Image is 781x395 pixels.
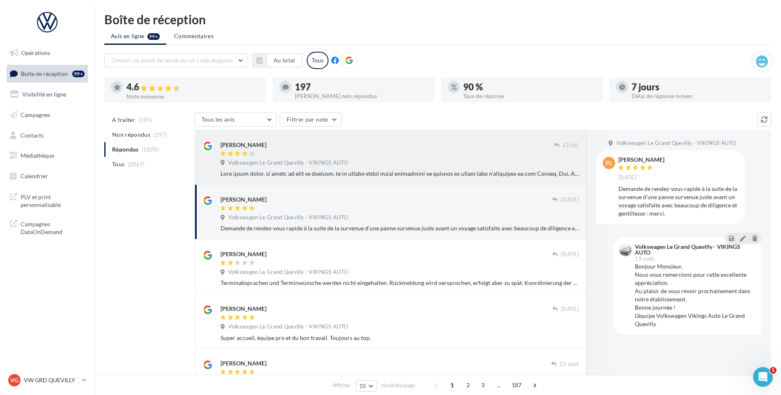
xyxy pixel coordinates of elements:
[202,116,235,123] span: Tous les avis
[561,305,579,313] span: [DATE]
[24,376,78,384] p: VW GRD QUEVILLY
[618,174,636,181] span: [DATE]
[560,361,579,368] span: 23 août
[295,93,428,99] div: [PERSON_NAME] non répondus
[21,131,44,138] span: Contacts
[333,381,351,389] span: Afficher
[770,367,776,374] span: 1
[195,113,277,126] button: Tous les avis
[21,218,85,236] span: Campagnes DataOnDemand
[446,379,459,392] span: 1
[112,131,150,139] span: Non répondus
[154,131,168,138] span: (197)
[112,116,135,124] span: A traiter
[295,83,428,92] div: 197
[221,305,266,313] div: [PERSON_NAME]
[21,49,50,56] span: Opérations
[356,380,377,392] button: 10
[221,250,266,258] div: [PERSON_NAME]
[21,111,50,118] span: Campagnes
[7,372,88,388] a: VG VW GRD QUEVILLY
[228,323,348,331] span: Volkswagen Le Grand Quevilly - VIKINGS AUTO
[381,381,415,389] span: résultats/page
[126,94,260,99] div: Note moyenne
[5,168,90,185] a: Calendrier
[463,93,596,99] div: Taux de réponse
[5,215,90,239] a: Campagnes DataOnDemand
[221,170,579,178] div: Lore ipsum dolor, si ametc ad elit se doeiusm, te in utlabo etdol ma'al enimadmini ve quisnos ex ...
[221,195,266,204] div: [PERSON_NAME]
[618,157,664,163] div: [PERSON_NAME]
[616,140,736,147] span: Volkswagen Le Grand Quevilly - VIKINGS AUTO
[221,141,266,149] div: [PERSON_NAME]
[174,32,214,40] span: Commentaires
[562,142,579,149] span: 22 juil.
[21,70,68,77] span: Boîte de réception
[10,376,18,384] span: VG
[138,117,152,123] span: (197)
[635,244,753,255] div: Volkswagen Le Grand Quevilly - VIKINGS AUTO
[266,53,302,67] button: Au total
[5,147,90,164] a: Médiathèque
[111,57,233,64] span: Choisir un point de vente ou un code magasin
[280,113,342,126] button: Filtrer par note
[462,379,475,392] span: 2
[128,161,145,168] span: (2067)
[253,53,302,67] button: Au total
[618,185,738,218] div: Demande de rendez-vous rapide à la suite de la survenue d'une panne survenue juste avant un voyag...
[221,224,579,232] div: Demande de rendez-vous rapide à la suite de la survenue d'une panne survenue juste avant un voyag...
[228,269,348,276] span: Volkswagen Le Grand Quevilly - VIKINGS AUTO
[632,93,765,99] div: Délai de réponse moyen
[753,367,773,387] iframe: Intercom live chat
[221,279,579,287] div: Terminabsprachen und Terminwünsche werden nicht eingehalten. Rückmeldung wird versprochen, erfolg...
[508,379,525,392] span: 187
[5,65,90,83] a: Boîte de réception99+
[5,44,90,62] a: Opérations
[21,191,85,209] span: PLV et print personnalisable
[307,52,328,69] div: Tous
[561,251,579,258] span: [DATE]
[221,334,579,342] div: Super accueil, équipe pro et du bon travail. Toujours au top.
[5,188,90,212] a: PLV et print personnalisable
[228,214,348,221] span: Volkswagen Le Grand Quevilly - VIKINGS AUTO
[228,159,348,167] span: Volkswagen Le Grand Quevilly - VIKINGS AUTO
[5,127,90,144] a: Contacts
[492,379,505,392] span: ...
[359,383,366,389] span: 10
[104,13,771,25] div: Boîte de réception
[476,379,489,392] span: 3
[112,160,124,168] span: Tous
[221,359,266,367] div: [PERSON_NAME]
[21,152,54,159] span: Médiathèque
[22,91,66,98] span: Visibilité en ligne
[632,83,765,92] div: 7 jours
[21,172,48,179] span: Calendrier
[72,71,85,77] div: 99+
[463,83,596,92] div: 90 %
[5,86,90,103] a: Visibilité en ligne
[5,106,90,124] a: Campagnes
[606,159,612,167] span: PL
[126,83,260,92] div: 4.6
[635,256,654,262] span: 19 août
[635,262,755,328] div: Bonjour Monsieur, Nous vous remercions pour cette excellente appréciation. Au plaisir de vous rev...
[561,196,579,204] span: [DATE]
[104,53,248,67] button: Choisir un point de vente ou un code magasin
